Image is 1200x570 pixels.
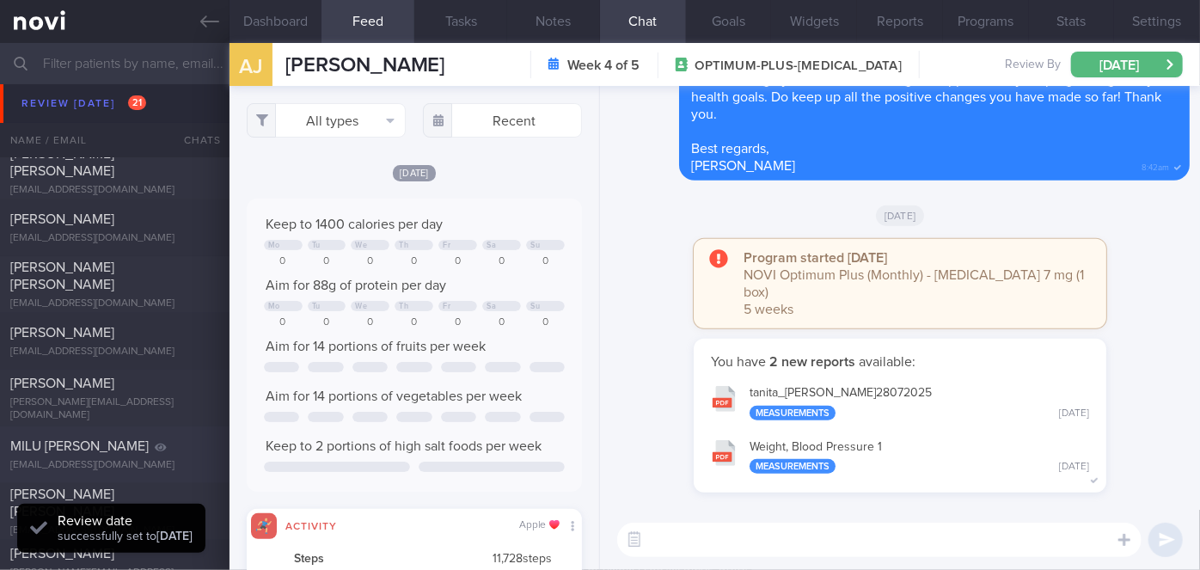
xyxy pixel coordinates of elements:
[266,439,542,453] span: Keep to 2 portions of high salt foods per week
[10,439,149,453] span: MILU [PERSON_NAME]
[10,260,114,291] span: [PERSON_NAME] [PERSON_NAME]
[58,512,193,530] div: Review date
[399,302,408,311] div: Th
[266,340,486,353] span: Aim for 14 portions of fruits per week
[691,142,769,156] span: Best regards,
[10,119,219,132] div: [EMAIL_ADDRESS][DOMAIN_NAME]
[438,316,477,329] div: 0
[691,73,1173,121] span: We encourage you to continue using the App to track your progress against your health goals. Do k...
[285,55,445,76] span: [PERSON_NAME]
[487,241,496,250] div: Sa
[393,165,436,181] span: [DATE]
[294,552,324,567] strong: Steps
[268,241,280,250] div: Mo
[443,302,450,311] div: Fr
[1142,157,1169,174] span: 8:42am
[312,241,321,250] div: Tu
[266,389,522,403] span: Aim for 14 portions of vegetables per week
[10,487,114,518] span: [PERSON_NAME] [PERSON_NAME]
[277,518,346,532] div: Activity
[395,255,433,268] div: 0
[268,302,280,311] div: Mo
[10,346,219,359] div: [EMAIL_ADDRESS][DOMAIN_NAME]
[266,218,443,231] span: Keep to 1400 calories per day
[1059,461,1089,474] div: [DATE]
[744,303,793,316] span: 5 weeks
[530,241,540,250] div: Su
[10,547,114,561] span: [PERSON_NAME]
[744,251,887,265] strong: Program started [DATE]
[438,255,477,268] div: 0
[750,459,836,474] div: Measurements
[308,316,346,329] div: 0
[355,241,367,250] div: We
[750,386,1089,420] div: tanita_ [PERSON_NAME] 28072025
[156,530,193,542] strong: [DATE]
[702,375,1098,429] button: tanita_[PERSON_NAME]28072025 Measurements [DATE]
[1071,52,1183,77] button: [DATE]
[10,396,219,422] div: [PERSON_NAME][EMAIL_ADDRESS][DOMAIN_NAME]
[395,316,433,329] div: 0
[10,459,219,472] div: [EMAIL_ADDRESS][DOMAIN_NAME]
[10,297,219,310] div: [EMAIL_ADDRESS][DOMAIN_NAME]
[691,159,795,173] span: [PERSON_NAME]
[1005,58,1061,73] span: Review By
[10,147,114,178] span: [PERSON_NAME] [PERSON_NAME]
[443,241,450,250] div: Fr
[351,316,389,329] div: 0
[766,355,859,369] strong: 2 new reports
[264,316,303,329] div: 0
[264,255,303,268] div: 0
[750,406,836,420] div: Measurements
[482,316,521,329] div: 0
[568,57,640,74] strong: Week 4 of 5
[10,99,114,113] span: [PERSON_NAME]
[10,184,219,197] div: [EMAIL_ADDRESS][DOMAIN_NAME]
[355,302,367,311] div: We
[493,552,552,567] span: 11,728 steps
[10,232,219,245] div: [EMAIL_ADDRESS][DOMAIN_NAME]
[10,377,114,390] span: [PERSON_NAME]
[308,255,346,268] div: 0
[695,58,902,75] span: OPTIMUM-PLUS-[MEDICAL_DATA]
[1059,408,1089,420] div: [DATE]
[399,241,408,250] div: Th
[351,255,389,268] div: 0
[487,302,496,311] div: Sa
[10,212,114,226] span: [PERSON_NAME]
[10,326,114,340] span: [PERSON_NAME]
[744,268,1084,299] span: NOVI Optimum Plus (Monthly) - [MEDICAL_DATA] 7 mg (1 box)
[218,33,283,99] div: AJ
[10,524,219,537] div: [EMAIL_ADDRESS][DOMAIN_NAME]
[711,353,1089,371] p: You have available:
[482,255,521,268] div: 0
[247,103,406,138] button: All types
[312,302,321,311] div: Tu
[58,530,193,542] span: successfully set to
[526,316,565,329] div: 0
[519,519,560,532] div: Apple
[526,255,565,268] div: 0
[876,205,925,226] span: [DATE]
[750,440,1089,475] div: Weight, Blood Pressure 1
[702,429,1098,483] button: Weight, Blood Pressure 1 Measurements [DATE]
[530,302,540,311] div: Su
[266,279,446,292] span: Aim for 88g of protein per day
